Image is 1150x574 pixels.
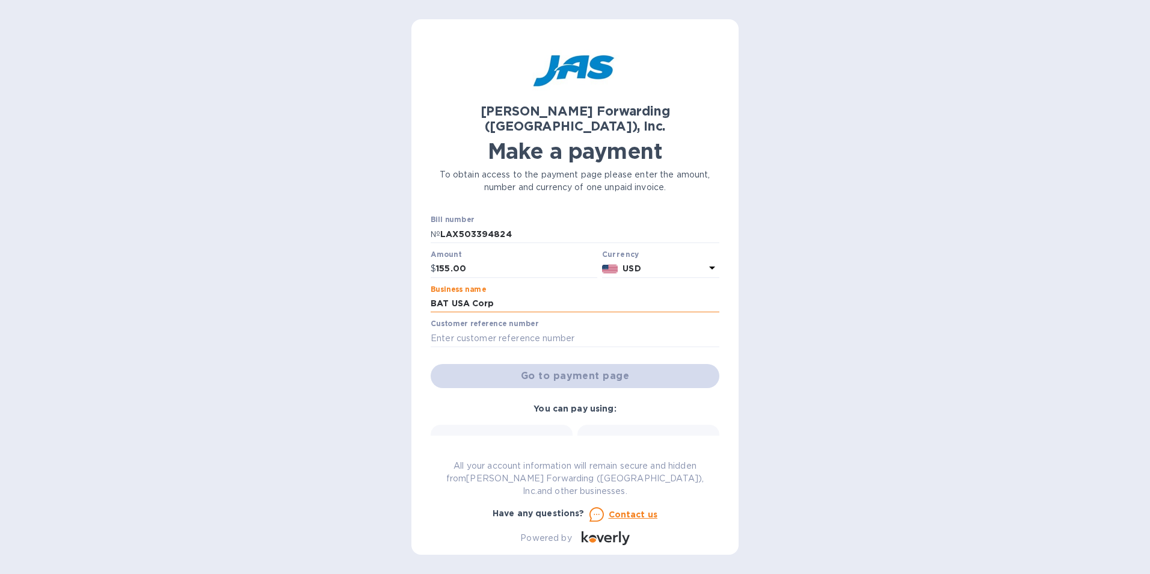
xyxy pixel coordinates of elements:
[481,103,670,134] b: [PERSON_NAME] Forwarding ([GEOGRAPHIC_DATA]), Inc.
[602,265,618,273] img: USD
[602,250,639,259] b: Currency
[431,251,461,258] label: Amount
[431,138,719,164] h1: Make a payment
[431,228,440,241] p: №
[440,225,719,243] input: Enter bill number
[431,168,719,194] p: To obtain access to the payment page please enter the amount, number and currency of one unpaid i...
[431,262,436,275] p: $
[493,508,585,518] b: Have any questions?
[609,510,658,519] u: Contact us
[431,286,486,293] label: Business name
[431,321,538,328] label: Customer reference number
[431,295,719,313] input: Enter business name
[431,329,719,347] input: Enter customer reference number
[533,404,616,413] b: You can pay using:
[623,264,641,273] b: USD
[520,532,571,545] p: Powered by
[431,217,474,224] label: Bill number
[431,460,719,498] p: All your account information will remain secure and hidden from [PERSON_NAME] Forwarding ([GEOGRA...
[436,260,597,278] input: 0.00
